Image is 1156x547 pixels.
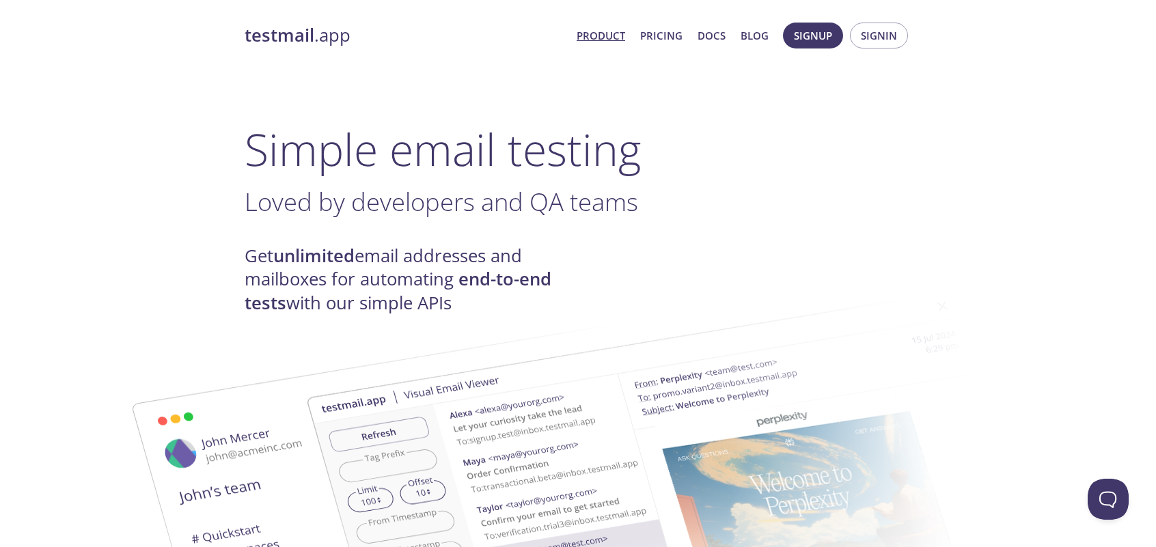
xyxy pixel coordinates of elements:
strong: unlimited [273,244,355,268]
a: Product [577,27,625,44]
button: Signup [783,23,843,48]
a: Blog [741,27,769,44]
span: Loved by developers and QA teams [245,184,638,219]
a: Docs [698,27,726,44]
span: Signin [861,27,897,44]
h4: Get email addresses and mailboxes for automating with our simple APIs [245,244,578,315]
strong: testmail [245,23,314,47]
button: Signin [850,23,908,48]
h1: Simple email testing [245,123,911,176]
iframe: Help Scout Beacon - Open [1088,479,1129,520]
span: Signup [794,27,832,44]
strong: end-to-end tests [245,267,551,314]
a: Pricing [640,27,683,44]
a: testmail.app [245,24,566,47]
